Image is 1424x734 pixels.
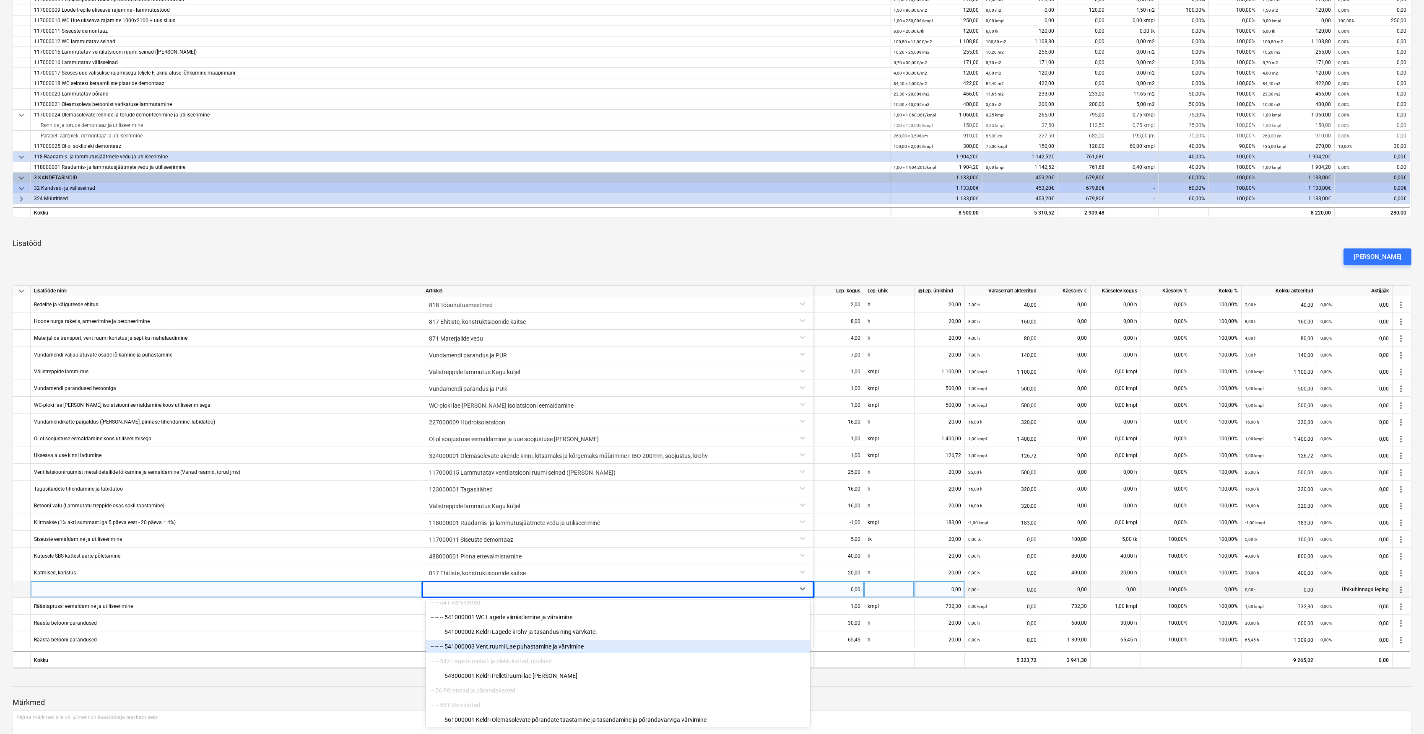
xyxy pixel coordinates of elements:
div: 255,00 [1263,47,1331,57]
div: 60,00% [1159,183,1209,194]
small: 10,20 m2 [1263,50,1281,54]
button: [PERSON_NAME] [1343,248,1411,265]
div: kmpl [864,380,915,397]
div: 30,00 h [1091,615,1141,631]
div: h [864,497,915,514]
div: 0,75 kmpl [1108,110,1159,120]
div: 117000017 Seoses uue välisukse rajamisega teljele F, akna aluse lõhkumine maapinnani. [34,68,886,78]
div: 453,20€ [982,173,1058,183]
div: 0,00 [1058,36,1108,47]
small: 100,80 m2 [1263,39,1283,44]
div: h [864,414,915,430]
div: 100,00% [1209,173,1259,183]
div: 0,00 [1338,78,1406,89]
div: 0,00% [1141,313,1191,330]
div: 200,00 [1058,99,1108,110]
span: keyboard_arrow_down [16,152,26,162]
div: 0,00 m2 [1108,57,1159,68]
div: 40,00% [1159,141,1209,152]
div: 100,00% [1209,78,1259,89]
div: 0,00% [1141,497,1191,514]
span: more_vert [1396,317,1406,327]
div: h [864,548,915,564]
div: 0,00 h [1091,330,1141,346]
div: 255,00 [894,47,979,57]
div: 117000011 Siseuste demontaaz [34,26,886,36]
small: 4,00 × 30,00€ / m2 [894,71,927,75]
div: 100,00% [1209,152,1259,162]
div: 100,00% [1209,5,1259,16]
div: 60,00% [1159,173,1209,183]
div: 0,00 [1317,651,1393,668]
div: 0,00 [1058,57,1108,68]
div: 0,00% [1141,430,1191,447]
div: 0,00 kmpl [1108,16,1159,26]
div: Lep. ühik [864,286,915,296]
div: 0,00% [1159,78,1209,89]
div: 0,00 [1058,16,1108,26]
div: 117000016 Lammutatav välisseinad [34,57,886,68]
div: 0,00€ [1335,183,1410,194]
div: 1 108,80 [894,36,979,47]
div: 422,00 [894,78,979,89]
div: 0,00 [1058,68,1108,78]
div: kmpl [864,514,915,531]
span: more_vert [1396,384,1406,394]
div: 0,00 [1338,36,1406,47]
span: more_vert [1396,401,1406,411]
div: Lep. kogus [814,286,864,296]
div: 120,00 [894,5,979,16]
div: 0,00 m2 [1108,47,1159,57]
div: 453,20€ [982,194,1058,204]
div: 0,00 h [1091,497,1141,514]
div: 100,00% [1191,363,1242,380]
div: 171,00 [1263,57,1331,68]
div: 453,20€ [982,183,1058,194]
div: 1 108,80 [1263,36,1331,47]
div: Käesolev € [1040,286,1091,296]
div: 117000018 WC seintest keraamiliste plaatide demontaaz [34,78,886,89]
div: 1,50 m2 [1108,5,1159,16]
span: more_vert [1396,484,1406,494]
div: 1 133,00€ [890,194,982,204]
div: 100,00% [1141,548,1191,564]
div: 100,00% [1209,99,1259,110]
div: 100,00% [1191,497,1242,514]
div: 233,00 [1058,89,1108,99]
div: 0,00% [1141,447,1191,464]
div: 0,00 [986,5,1054,16]
div: 0,00 [986,16,1054,26]
div: 679,80€ [1058,173,1108,183]
div: 0,00 m2 [1108,78,1159,89]
div: 11,65 m2 [1108,89,1159,99]
div: 682,50 [1058,131,1108,141]
div: 120,00 [894,68,979,78]
div: 100,00% [1141,564,1191,581]
small: 0,00 m2 [986,8,1001,13]
div: 120,00 [1058,5,1108,16]
div: 100,00% [1141,631,1191,648]
div: 0,00% [1159,26,1209,36]
div: 0,00% [1141,514,1191,531]
div: 1 108,80 [986,36,1054,47]
div: 100,00% [1191,414,1242,430]
div: 100,00% [1141,615,1191,631]
small: 100,00% [1338,18,1354,23]
div: 75,00% [1159,131,1209,141]
div: 100,00% [1191,313,1242,330]
div: 250,00 [894,16,979,26]
div: 5,00 tk [1091,531,1141,548]
div: 1 142,52€ [982,152,1058,162]
span: more_vert [1396,518,1406,528]
div: 0,00% [1159,47,1209,57]
div: 65,45 h [1091,631,1141,648]
div: - [1108,194,1159,204]
div: 0,00% [1159,16,1209,26]
div: 1 133,00€ [890,183,982,194]
div: 100,00% [1191,531,1242,548]
div: 1 133,00€ [1259,194,1335,204]
div: 100,00% [1141,598,1191,615]
div: 0,00% [1141,414,1191,430]
div: 0,00% [1159,57,1209,68]
div: 9 265,02 [1242,651,1317,668]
